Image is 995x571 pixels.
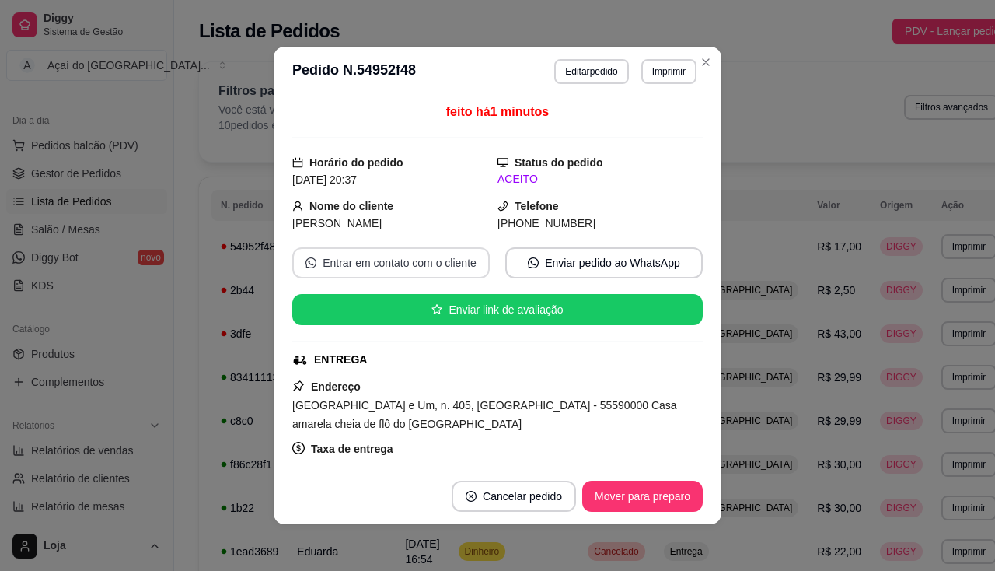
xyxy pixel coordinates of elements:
[431,304,442,315] span: star
[292,399,677,430] span: [GEOGRAPHIC_DATA] e Um, n. 405, [GEOGRAPHIC_DATA] - 55590000 Casa amarela cheia de flô do [GEOGRA...
[305,257,316,268] span: whats-app
[292,173,357,186] span: [DATE] 20:37
[452,481,576,512] button: close-circleCancelar pedido
[497,201,508,212] span: phone
[292,294,703,325] button: starEnviar link de avaliação
[515,156,603,169] strong: Status do pedido
[497,217,595,229] span: [PHONE_NUMBER]
[446,105,549,118] span: feito há 1 minutos
[292,380,305,392] span: pushpin
[515,200,559,212] strong: Telefone
[292,201,303,212] span: user
[554,59,628,84] button: Editarpedido
[292,59,416,84] h3: Pedido N. 54952f48
[693,50,718,75] button: Close
[292,442,305,454] span: dollar
[466,491,477,502] span: close-circle
[582,481,703,512] button: Mover para preparo
[292,157,303,168] span: calendar
[311,380,361,393] strong: Endereço
[528,257,539,268] span: whats-app
[292,461,330,474] span: R$ 0,00
[314,352,367,368] div: ENTREGA
[497,171,703,187] div: ACEITO
[641,59,696,84] button: Imprimir
[292,247,490,278] button: whats-appEntrar em contato com o cliente
[309,200,393,212] strong: Nome do cliente
[292,217,382,229] span: [PERSON_NAME]
[309,156,403,169] strong: Horário do pedido
[497,157,508,168] span: desktop
[505,247,703,278] button: whats-appEnviar pedido ao WhatsApp
[311,443,393,455] strong: Taxa de entrega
